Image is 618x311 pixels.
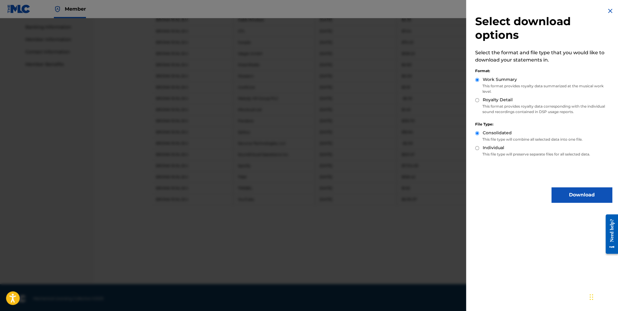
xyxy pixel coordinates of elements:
label: Individual [483,145,504,151]
iframe: Chat Widget [588,282,618,311]
div: Виджет чата [588,282,618,311]
label: Royalty Detail [483,97,513,103]
iframe: Resource Center [601,209,618,258]
h2: Select download options [475,15,612,42]
p: This format provides royalty data corresponding with the individual sound recordings contained in... [475,104,612,115]
div: Перетащить [590,288,593,306]
label: Work Summary [483,76,517,83]
p: This file type will preserve separate files for all selected data. [475,152,612,157]
p: This file type will combine all selected data into one file. [475,137,612,142]
label: Consolidated [483,130,512,136]
img: Top Rightsholder [54,5,61,13]
img: MLC Logo [7,5,31,13]
p: Select the format and file type that you would like to download your statements in. [475,49,612,64]
p: This format provides royalty data summarized at the musical work level. [475,83,612,94]
div: File Type: [475,122,612,127]
span: Member [65,5,86,12]
button: Download [551,187,612,202]
div: Format: [475,68,612,74]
